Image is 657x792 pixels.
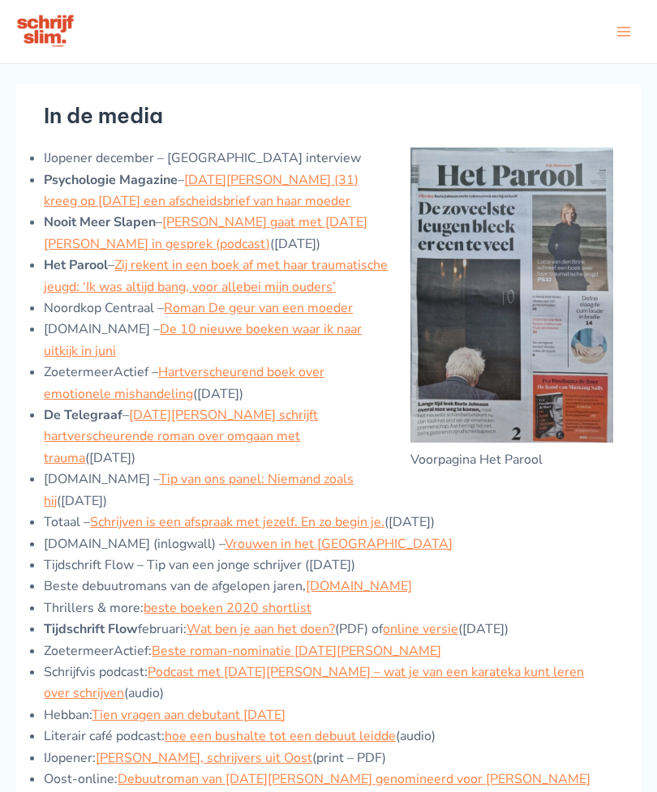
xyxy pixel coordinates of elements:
[187,620,335,638] a: Wat ben je aan het doen?
[44,726,613,747] li: Literair café podcast: (audio)
[152,642,441,660] a: Beste roman-nominatie [DATE][PERSON_NAME]
[306,577,412,595] a: [DOMAIN_NAME]
[410,148,613,442] img: Voorpagina Parool Lucia van den Brink De geur van een moeder
[44,620,138,638] strong: Tijdschrift Flow
[44,213,156,231] strong: Nooit Meer Slapen
[44,533,613,554] li: [DOMAIN_NAME] (inlogwall) –
[44,169,613,212] li: –
[44,747,613,768] li: IJopener: (print – PDF)
[44,406,318,467] a: [DATE][PERSON_NAME] schrijft hartverscheurende roman over omgaan met trauma
[165,727,396,745] a: hoe een bushalte tot een debuut leidde
[44,171,178,189] strong: Psychologie Magazine
[44,103,613,128] h1: In de media
[44,619,613,640] li: februari: (PDF) of ([DATE])
[90,513,384,531] a: Schrijven is een afspraak met jezelf. En zo begin je.
[92,706,286,724] a: Tien vragen aan debutant [DATE]
[44,704,613,726] li: Hebban:
[44,256,108,274] strong: Het Parool
[118,770,590,788] a: Debuutroman van [DATE][PERSON_NAME] genomineerd voor [PERSON_NAME]
[44,597,613,619] li: Thrillers & more:
[44,661,613,704] li: Schrijfvis podcast: (audio)
[16,13,76,50] img: schrijfcursus schrijfslim academy
[44,148,613,169] li: IJopener december – [GEOGRAPHIC_DATA] interview
[44,768,613,790] li: Oost-online:
[410,449,613,470] figcaption: Voorpagina Het Parool
[44,640,613,661] li: ZoetermeerActief:
[44,362,613,405] li: ZoetermeerActief – ([DATE])
[164,299,353,317] a: Roman De geur van een moeder
[225,535,453,553] a: Vrouwen in het [GEOGRAPHIC_DATA]
[64,406,122,424] strong: Telegraaf
[44,319,613,362] li: [DOMAIN_NAME] –
[44,298,613,319] li: Noordkop Centraal –
[144,599,311,617] a: beste boeken 2020 shortlist
[44,406,61,424] strong: De
[383,620,458,638] a: online versie
[44,256,388,295] a: Zij rekent in een boek af met haar traumatische jeugd: ‘Ik was altijd bang, voor allebei mijn oud...
[44,554,613,576] li: Tijdschrift Flow – Tip van een jonge schrijver ([DATE])
[44,213,367,252] a: [PERSON_NAME] gaat met [DATE][PERSON_NAME] in gesprek (podcast)
[96,749,312,767] a: [PERSON_NAME], schrijvers uit Oost
[44,363,324,402] a: Hartverscheurend boek over emotionele mishandeling
[44,405,613,469] li: – ([DATE])
[44,663,584,702] a: Podcast met [DATE][PERSON_NAME] – wat je van een karateka kunt leren over schrijven
[44,470,354,509] a: Tip van ons panel: Niemand zoals hij
[44,469,613,512] li: [DOMAIN_NAME] – ([DATE])
[44,212,613,255] li: – ([DATE])
[44,512,613,533] li: Totaal – ([DATE])
[44,320,362,359] a: De 10 nieuwe boeken waar ik naar uitkijk in juni
[44,576,613,597] li: Beste debuutromans van de afgelopen jaren,
[44,255,613,298] li: –
[44,171,359,210] a: [DATE][PERSON_NAME] (31) kreeg op [DATE] een afscheidsbrief van haar moeder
